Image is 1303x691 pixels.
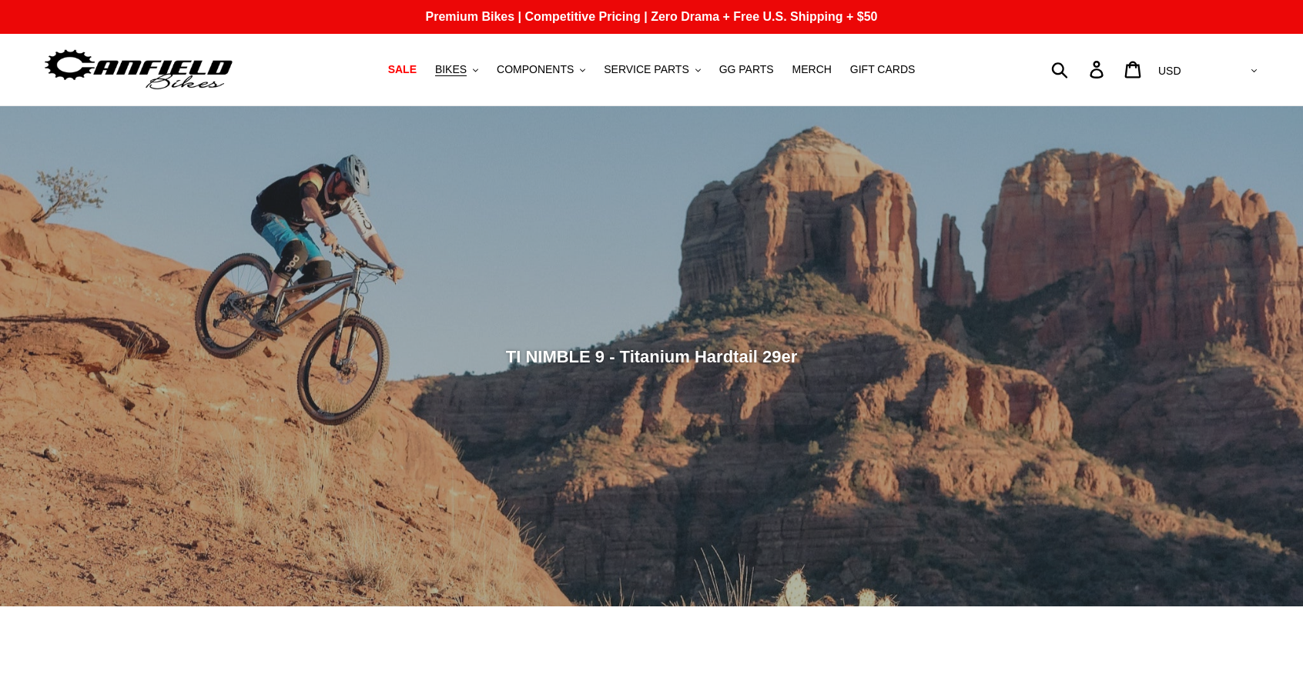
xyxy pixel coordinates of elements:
a: GG PARTS [712,59,782,80]
input: Search [1060,52,1099,86]
button: SERVICE PARTS [596,59,708,80]
button: BIKES [427,59,486,80]
img: Canfield Bikes [42,45,235,94]
a: GIFT CARDS [842,59,923,80]
button: COMPONENTS [489,59,593,80]
span: COMPONENTS [497,63,574,76]
a: MERCH [785,59,839,80]
span: SERVICE PARTS [604,63,688,76]
a: SALE [380,59,424,80]
span: BIKES [435,63,467,76]
span: TI NIMBLE 9 - Titanium Hardtail 29er [506,346,798,366]
span: MERCH [792,63,832,76]
span: GIFT CARDS [850,63,916,76]
span: SALE [388,63,417,76]
span: GG PARTS [719,63,774,76]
